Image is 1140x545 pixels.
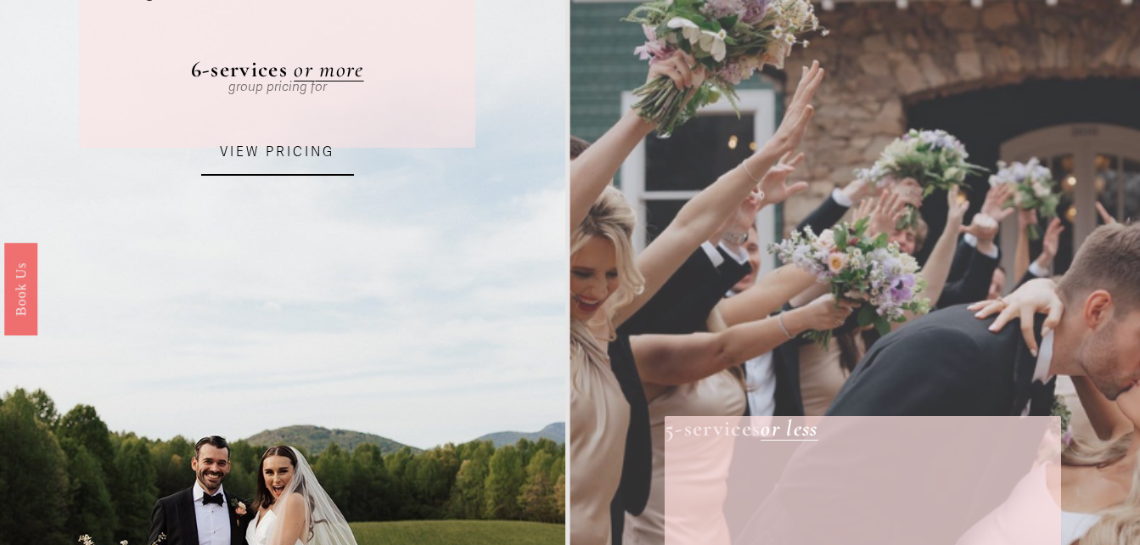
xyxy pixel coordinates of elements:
strong: 6-services [191,56,288,83]
a: or less [761,415,817,442]
a: or more [294,56,363,83]
a: VIEW PRICING [201,130,354,176]
em: group pricing for [228,79,327,94]
a: Book Us [4,243,37,335]
strong: 5-services [665,415,761,442]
